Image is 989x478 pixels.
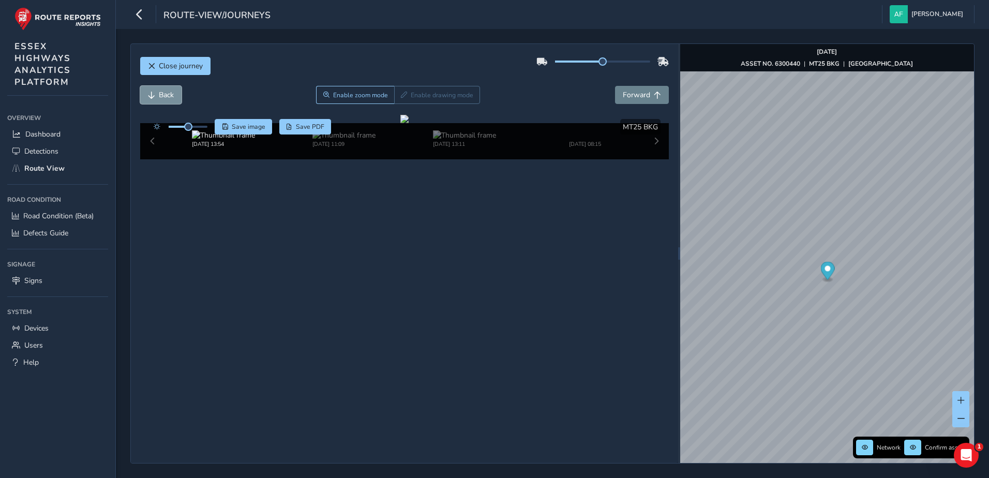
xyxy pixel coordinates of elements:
a: Signs [7,272,108,289]
a: Road Condition (Beta) [7,207,108,225]
span: Save image [232,123,265,131]
img: Thumbnail frame [433,130,496,140]
a: Help [7,354,108,371]
span: Network [877,443,901,452]
strong: ASSET NO. 6300440 [741,59,800,68]
a: Detections [7,143,108,160]
iframe: Intercom live chat [954,443,979,468]
span: Defects Guide [23,228,68,238]
div: [DATE] 13:54 [192,140,255,148]
div: Road Condition [7,192,108,207]
span: Help [23,357,39,367]
span: Close journey [159,61,203,71]
span: Devices [24,323,49,333]
div: | | [741,59,913,68]
button: PDF [279,119,332,135]
strong: [DATE] [817,48,837,56]
img: Thumbnail frame [312,130,376,140]
img: Thumbnail frame [192,130,255,140]
a: Dashboard [7,126,108,143]
span: [PERSON_NAME] [911,5,963,23]
div: [DATE] 11:09 [312,140,376,148]
button: Save [215,119,272,135]
div: [DATE] 08:15 [553,140,617,148]
button: Forward [615,86,669,104]
span: Enable zoom mode [333,91,388,99]
img: diamond-layout [890,5,908,23]
strong: [GEOGRAPHIC_DATA] [848,59,913,68]
div: Map marker [820,262,834,283]
img: Thumbnail frame [553,130,617,140]
span: Road Condition (Beta) [23,211,94,221]
span: Signs [24,276,42,286]
strong: MT25 BKG [809,59,840,68]
span: Confirm assets [925,443,966,452]
a: Users [7,337,108,354]
span: MT25 BKG [623,122,658,132]
span: Save PDF [296,123,324,131]
a: Route View [7,160,108,177]
a: Defects Guide [7,225,108,242]
span: route-view/journeys [163,9,271,23]
div: Overview [7,110,108,126]
button: Close journey [140,57,211,75]
span: ESSEX HIGHWAYS ANALYTICS PLATFORM [14,40,71,88]
span: Users [24,340,43,350]
div: Signage [7,257,108,272]
span: Back [159,90,174,100]
span: Forward [623,90,650,100]
span: 1 [975,443,983,451]
button: Back [140,86,182,104]
button: Zoom [316,86,394,104]
img: rr logo [14,7,101,31]
span: Dashboard [25,129,61,139]
span: Detections [24,146,58,156]
button: [PERSON_NAME] [890,5,967,23]
a: Devices [7,320,108,337]
span: Route View [24,163,65,173]
div: [DATE] 13:11 [433,140,496,148]
div: System [7,304,108,320]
